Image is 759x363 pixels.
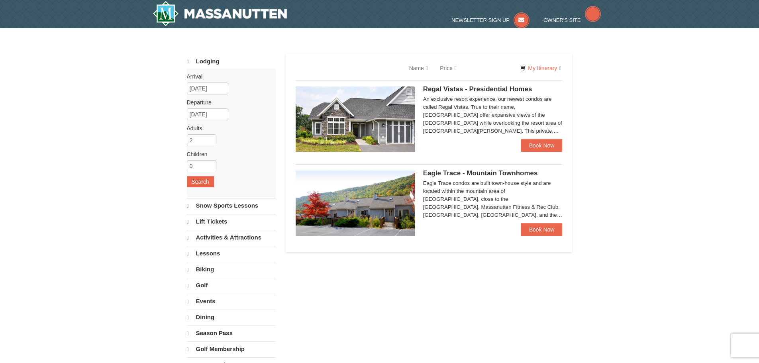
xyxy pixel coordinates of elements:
span: Newsletter Sign Up [451,17,510,23]
a: My Itinerary [515,62,566,74]
button: Search [187,176,214,187]
span: Owner's Site [543,17,581,23]
a: Golf [187,278,276,293]
a: Book Now [521,223,563,236]
img: 19218991-1-902409a9.jpg [296,86,415,152]
label: Departure [187,98,270,106]
a: Massanutten Resort [153,1,287,26]
a: Golf Membership [187,341,276,357]
a: Snow Sports Lessons [187,198,276,213]
a: Dining [187,310,276,325]
div: An exclusive resort experience, our newest condos are called Regal Vistas. True to their name, [G... [423,95,563,135]
a: Book Now [521,139,563,152]
a: Newsletter Sign Up [451,17,530,23]
img: 19218983-1-9b289e55.jpg [296,171,415,236]
a: Price [434,60,463,76]
label: Arrival [187,73,270,80]
label: Children [187,150,270,158]
a: Season Pass [187,326,276,341]
a: Activities & Attractions [187,230,276,245]
span: Eagle Trace - Mountain Townhomes [423,169,538,177]
img: Massanutten Resort Logo [153,1,287,26]
a: Lessons [187,246,276,261]
a: Lift Tickets [187,214,276,229]
span: Regal Vistas - Presidential Homes [423,85,532,93]
a: Biking [187,262,276,277]
div: Eagle Trace condos are built town-house style and are located within the mountain area of [GEOGRA... [423,179,563,219]
a: Events [187,294,276,309]
a: Lodging [187,54,276,69]
label: Adults [187,124,270,132]
a: Name [403,60,434,76]
a: Owner's Site [543,17,601,23]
